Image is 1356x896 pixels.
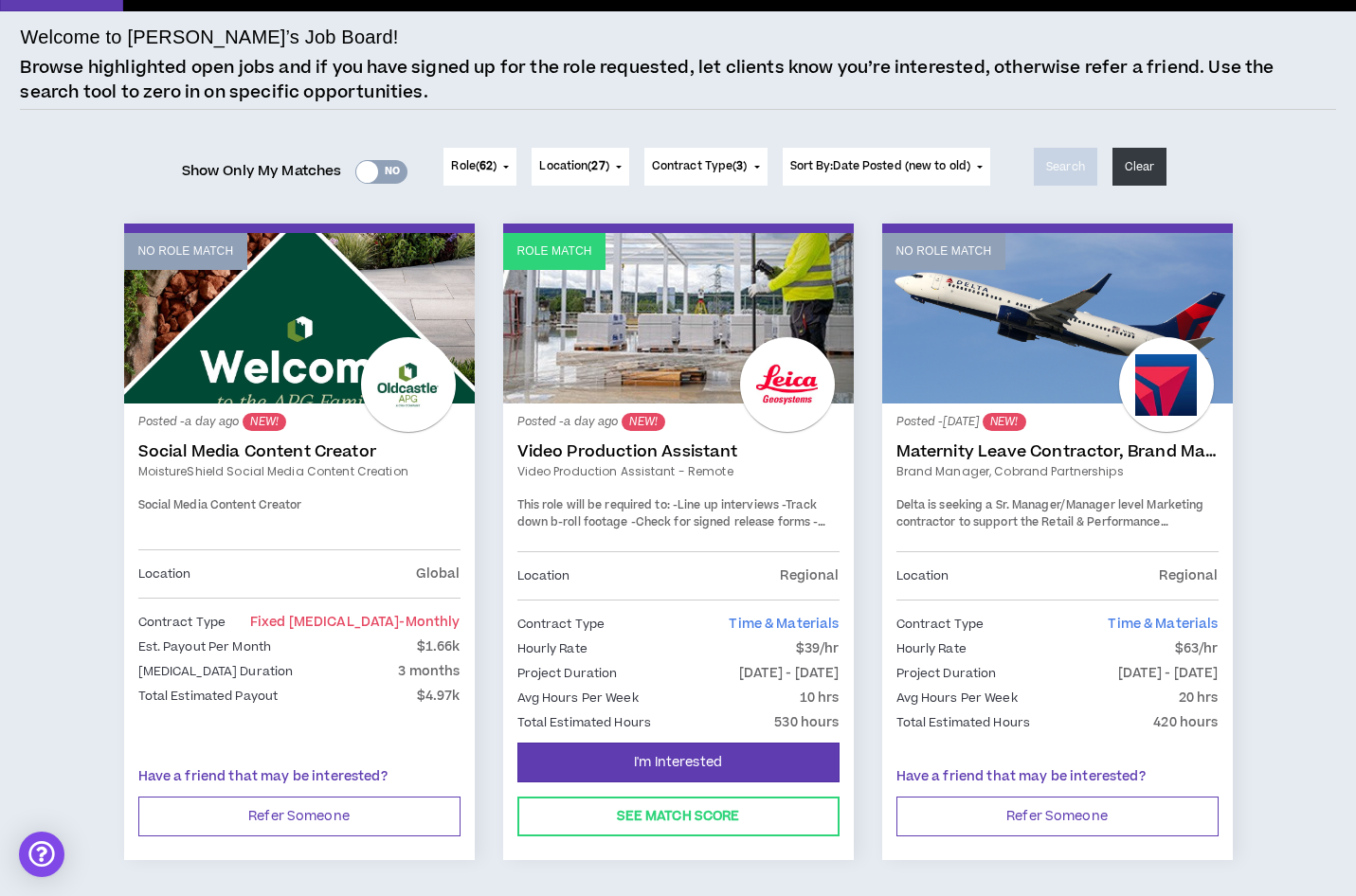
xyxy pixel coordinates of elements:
[532,148,628,186] button: Location(27)
[182,157,342,186] span: Show Only My Matches
[517,743,840,782] button: I'm Interested
[124,233,475,403] a: No Role Match
[517,565,570,586] p: Location
[1118,663,1219,684] p: [DATE] - [DATE]
[1034,148,1097,186] button: Search
[517,663,618,684] p: Project Duration
[138,497,302,513] span: Social Media Content Creator
[896,638,967,659] p: Hourly Rate
[673,497,779,513] span: -Line up interviews
[417,636,461,657] p: $1.66k
[517,442,840,461] a: Video Production Assistant
[1153,712,1218,733] p: 420 hours
[517,514,826,547] span: -Keep projects up to date in Wrike.
[20,23,398,51] h4: Welcome to [PERSON_NAME]’s Job Board!
[138,564,191,584] p: Location
[652,158,748,175] span: Contract Type ( )
[896,242,992,260] p: No Role Match
[451,158,497,175] span: Role ( )
[138,636,272,657] p: Est. Payout Per Month
[517,413,840,431] p: Posted - a day ago
[517,797,840,836] button: See Match Score
[138,442,461,461] a: Social Media Content Creator
[243,413,285,431] sup: NEW!
[882,233,1233,403] a: No Role Match
[138,686,279,707] p: Total Estimated Payout
[736,158,743,174] span: 3
[896,463,1219,480] a: Brand Manager, Cobrand Partnerships
[790,158,971,174] span: Sort By: Date Posted (new to old)
[780,565,839,586] p: Regional
[517,614,606,635] p: Contract Type
[783,148,991,186] button: Sort By:Date Posted (new to old)
[517,242,592,260] p: Role Match
[1179,688,1219,708] p: 20 hrs
[796,638,840,659] p: $39/hr
[138,242,234,260] p: No Role Match
[138,612,226,633] p: Contract Type
[983,413,1025,431] sup: NEW!
[622,413,664,431] sup: NEW!
[1159,565,1218,586] p: Regional
[896,565,949,586] p: Location
[896,442,1219,461] a: Maternity Leave Contractor, Brand Marketing Manager (Cobrand Partnerships)
[517,638,588,659] p: Hourly Rate
[416,564,461,584] p: Global
[517,497,817,530] span: -Track down b-roll footage
[634,754,722,772] span: I'm Interested
[800,688,840,708] p: 10 hrs
[1108,615,1218,634] span: Time & Materials
[896,497,1205,564] span: Delta is seeking a Sr. Manager/Manager level Marketing contractor to support the Retail & Perform...
[631,514,810,530] span: -Check for signed release forms
[517,497,670,513] span: This role will be required to:
[896,688,1018,708] p: Avg Hours Per Week
[591,158,605,174] span: 27
[138,413,461,431] p: Posted - a day ago
[517,688,639,708] p: Avg Hours Per Week
[739,663,840,684] p: [DATE] - [DATE]
[896,413,1219,431] p: Posted - [DATE]
[774,712,839,733] p: 530 hours
[896,614,985,635] p: Contract Type
[517,463,840,480] a: Video Production Assistant - Remote
[1175,638,1219,659] p: $63/hr
[398,661,460,682] p: 3 months
[896,767,1219,787] p: Have a friend that may be interested?
[250,613,461,632] span: Fixed [MEDICAL_DATA]
[479,158,493,174] span: 62
[896,797,1219,836] button: Refer Someone
[138,661,294,682] p: [MEDICAL_DATA] Duration
[138,767,461,787] p: Have a friend that may be interested?
[644,148,768,186] button: Contract Type(3)
[729,615,839,634] span: Time & Materials
[896,663,997,684] p: Project Duration
[417,686,461,707] p: $4.97k
[517,712,652,733] p: Total Estimated Hours
[539,158,608,175] span: Location ( )
[138,797,461,836] button: Refer Someone
[503,233,854,403] a: Role Match
[1112,148,1167,186] button: Clear
[399,613,460,632] span: - monthly
[443,148,516,186] button: Role(62)
[138,463,461,480] a: MoistureShield Social Media Content Creation
[20,56,1335,104] p: Browse highlighted open jobs and if you have signed up for the role requested, let clients know y...
[19,832,64,877] div: Open Intercom Messenger
[896,712,1031,733] p: Total Estimated Hours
